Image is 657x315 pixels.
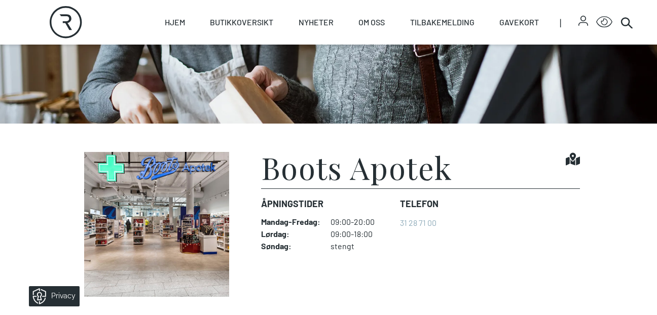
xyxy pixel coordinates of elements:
dt: Lørdag : [261,229,320,239]
dt: Søndag : [261,241,320,251]
dd: 09:00-18:00 [331,229,392,239]
a: 31 28 71 00 [400,218,436,227]
iframe: Manage Preferences [10,283,93,310]
dt: Mandag - Fredag : [261,217,320,227]
h1: Boots Apotek [261,152,453,182]
dd: stengt [331,241,392,251]
button: Open Accessibility Menu [596,14,612,30]
dt: Åpningstider [261,197,392,211]
dt: Telefon [400,197,439,211]
dd: 09:00-20:00 [331,217,392,227]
